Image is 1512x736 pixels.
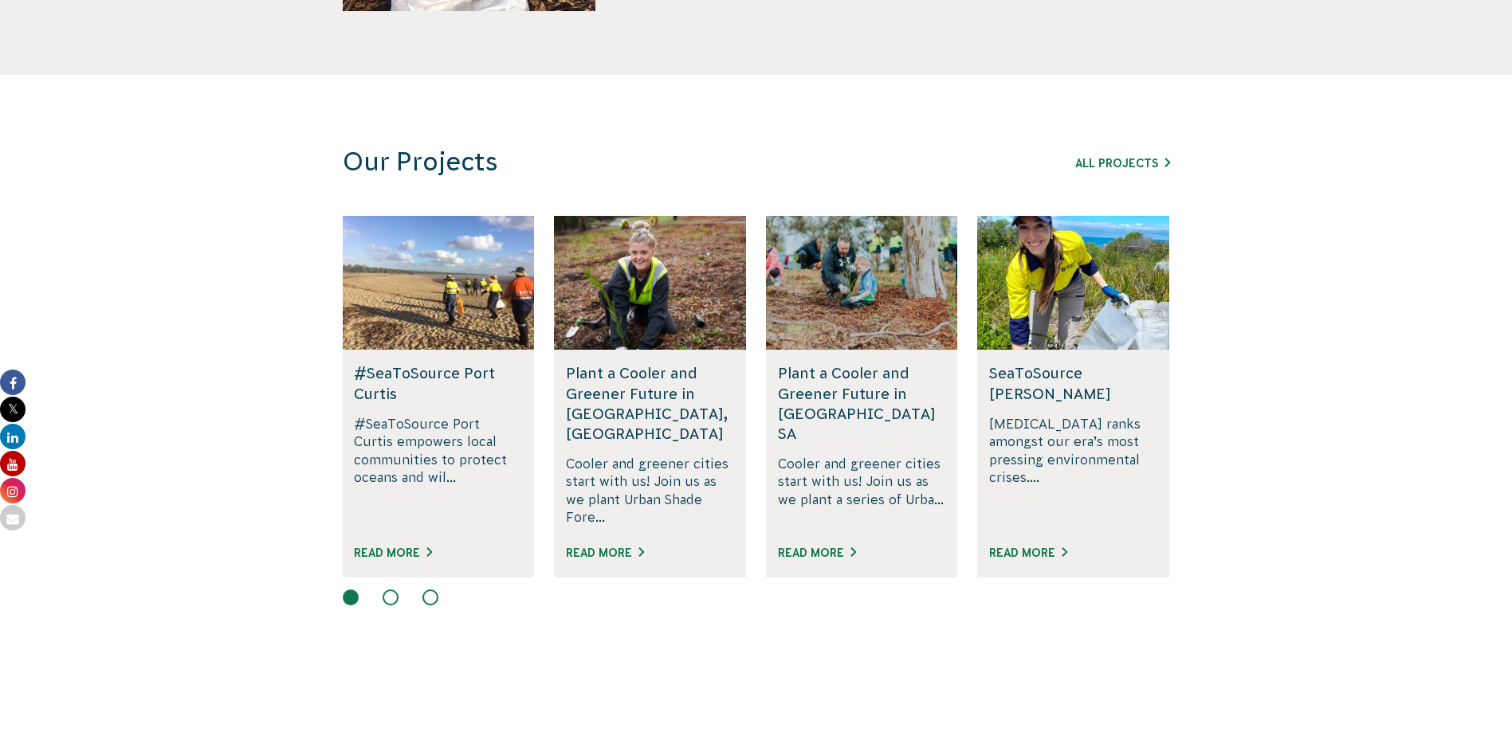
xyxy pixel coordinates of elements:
[1075,157,1170,170] a: All Projects
[354,546,432,559] a: Read More
[354,363,522,403] h5: #SeaToSource Port Curtis
[778,546,856,559] a: Read More
[989,363,1157,403] h5: SeaToSource [PERSON_NAME]
[354,415,522,527] p: #SeaToSource Port Curtis empowers local communities to protect oceans and wil...
[343,147,955,178] h3: Our Projects
[989,546,1067,559] a: Read More
[778,363,946,444] h5: Plant a Cooler and Greener Future in [GEOGRAPHIC_DATA] SA
[778,455,946,527] p: Cooler and greener cities start with us! Join us as we plant a series of Urba...
[566,455,734,527] p: Cooler and greener cities start with us! Join us as we plant Urban Shade Fore...
[566,363,734,444] h5: Plant a Cooler and Greener Future in [GEOGRAPHIC_DATA], [GEOGRAPHIC_DATA]
[566,546,644,559] a: Read More
[989,415,1157,527] p: [MEDICAL_DATA] ranks amongst our era’s most pressing environmental crises....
